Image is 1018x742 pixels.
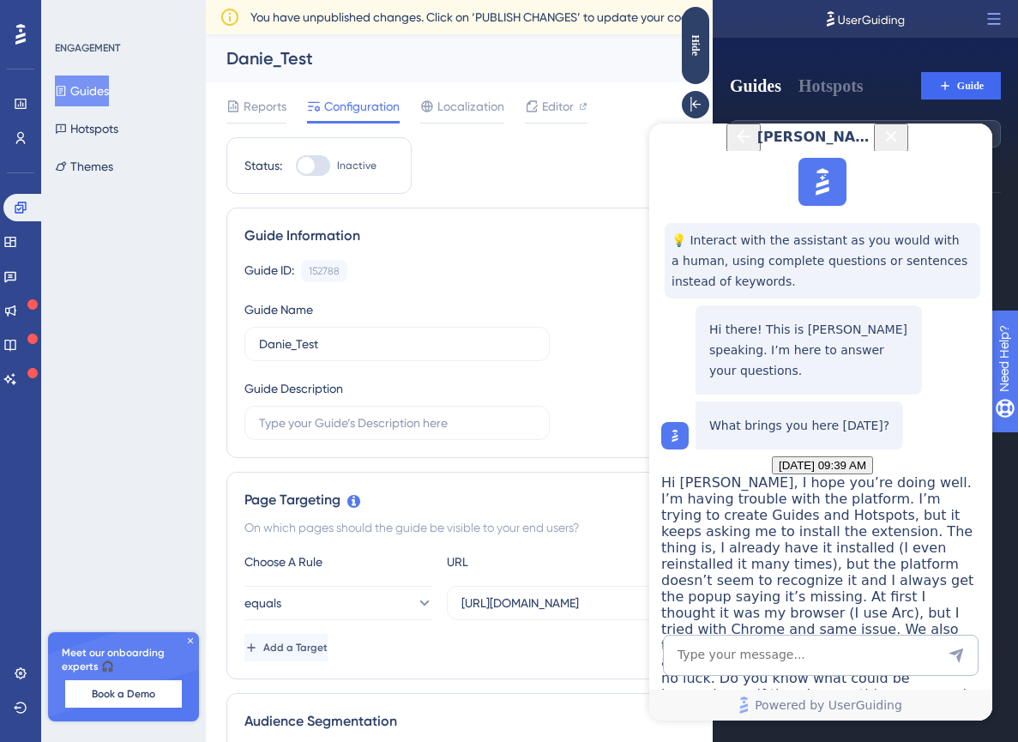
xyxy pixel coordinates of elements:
div: Guide ID: [244,260,294,282]
div: Guide Name [244,299,313,320]
span: equals [244,593,281,613]
span: Inactive [337,159,376,172]
button: Guide [208,72,288,100]
input: Type your Guide’s Description here [259,413,535,432]
span: Meet our onboarding experts 🎧 [62,646,185,673]
div: Prueba Dapta [48,546,285,560]
span: Filter [17,168,41,182]
div: Status: [244,155,282,176]
div: 6 [24,421,41,438]
span: Add a Target [263,641,328,655]
div: Guide Information [244,226,979,246]
button: Add a Target [244,634,328,661]
span: Book a Demo [92,687,155,701]
div: 4 [24,339,41,356]
div: Prueba [48,299,285,313]
div: Choose A Rule [244,552,433,572]
button: Hotspots [86,74,151,98]
div: 1 [24,215,41,232]
button: Filter [17,161,41,189]
div: Danie_Test [48,258,285,272]
span: Editor [542,96,574,117]
div: Experimento 1 [48,505,285,519]
div: 2 [24,256,41,274]
span: Need Help? [40,4,107,25]
span: Reports [244,96,286,117]
div: 5 [24,380,41,397]
div: Call Analysis_LUCHO [48,217,285,231]
span: Configuration [324,96,400,117]
div: Experiment Dapta [48,382,285,395]
span: Guide [244,79,271,93]
div: Audience Segmentation [244,711,979,732]
div: Guide Description [244,378,343,399]
div: Page Targeting [244,490,979,510]
div: On which pages should the guide be visible to your end users? [244,517,979,538]
div: 7 [24,462,41,480]
input: Type your Guide’s Name here [259,335,535,353]
span: Localization [437,96,504,117]
div: Danie_Test [226,46,701,70]
div: 152788 [309,264,340,278]
button: equals [244,586,433,620]
div: prueba 2 [48,464,285,478]
div: 9 [24,545,41,562]
div: [PERSON_NAME] [48,341,285,354]
div: URL [447,552,635,572]
iframe: UserGuiding AI Assistant [649,124,992,721]
div: 8 [24,504,41,521]
input: yourwebsite.com/path [461,594,738,612]
span: You have unpublished changes. Click on ‘PUBLISH CHANGES’ to update your code. [250,7,697,27]
input: Search for a guide [52,128,274,140]
div: 3 [24,298,41,315]
div: Experimento 1-1 [48,423,285,437]
button: Book a Demo [65,680,182,708]
button: Guides [17,74,69,98]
